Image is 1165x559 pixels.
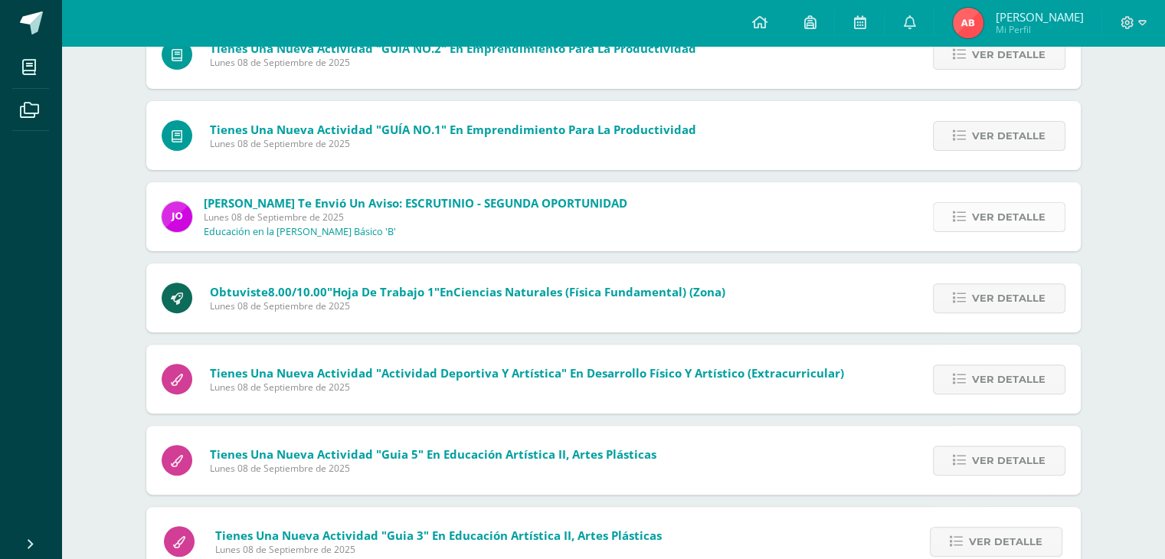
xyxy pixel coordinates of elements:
span: Lunes 08 de Septiembre de 2025 [210,56,696,69]
span: Ver detalle [972,41,1046,69]
span: Obtuviste en [210,284,725,299]
span: [PERSON_NAME] [995,9,1083,25]
span: Mi Perfil [995,23,1083,36]
span: Ver detalle [972,446,1046,475]
span: Ver detalle [972,284,1046,312]
p: Educación en la [PERSON_NAME] Básico 'B' [204,226,396,238]
span: Lunes 08 de Septiembre de 2025 [210,462,656,475]
span: Lunes 08 de Septiembre de 2025 [210,381,844,394]
img: 6614adf7432e56e5c9e182f11abb21f1.png [162,201,192,232]
span: Tienes una nueva actividad "GUÍA NO.1" En Emprendimiento para la Productividad [210,122,696,137]
span: Ver detalle [969,528,1042,556]
img: 4d02aca4b8736f3aa5feb8509ec4d0d3.png [953,8,983,38]
span: Lunes 08 de Septiembre de 2025 [210,137,696,150]
span: Tienes una nueva actividad "Guia 3" En Educación Artística II, Artes Plásticas [215,528,662,543]
span: Tienes una nueva actividad "Actividad Deportiva y Artística" En Desarrollo Físico y Artístico (Ex... [210,365,844,381]
span: Ver detalle [972,365,1046,394]
span: Tienes una nueva actividad "GUÍA NO.2" En Emprendimiento para la Productividad [210,41,696,56]
span: Tienes una nueva actividad "Guia 5" En Educación Artística II, Artes Plásticas [210,446,656,462]
span: 8.00/10.00 [268,284,327,299]
span: Ciencias Naturales (Física Fundamental) (Zona) [453,284,725,299]
span: "Hoja de trabajo 1" [327,284,440,299]
span: Lunes 08 de Septiembre de 2025 [204,211,627,224]
span: Ver detalle [972,203,1046,231]
span: Ver detalle [972,122,1046,150]
span: Lunes 08 de Septiembre de 2025 [215,543,662,556]
span: Lunes 08 de Septiembre de 2025 [210,299,725,312]
span: [PERSON_NAME] te envió un aviso: ESCRUTINIO - SEGUNDA OPORTUNIDAD [204,195,627,211]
